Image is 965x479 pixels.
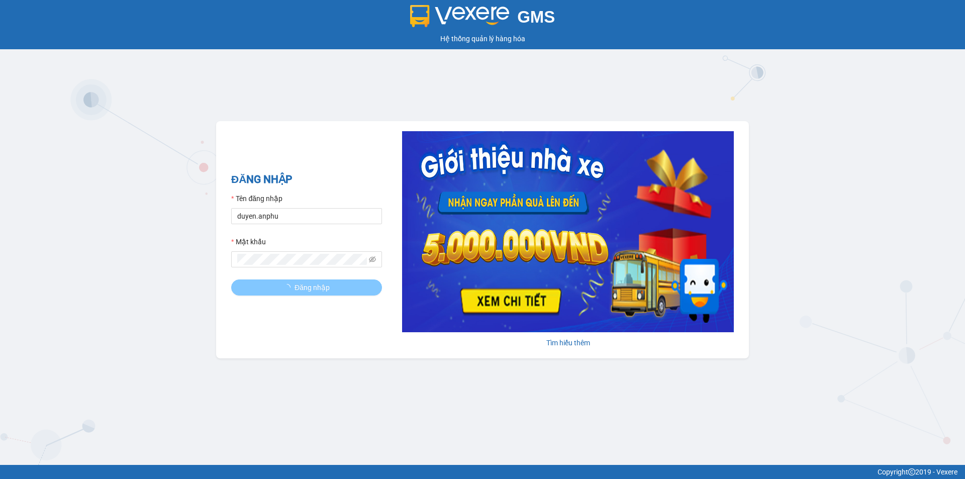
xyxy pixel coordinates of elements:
[8,466,957,477] div: Copyright 2019 - Vexere
[295,282,330,293] span: Đăng nhập
[369,256,376,263] span: eye-invisible
[517,8,555,26] span: GMS
[283,284,295,291] span: loading
[237,254,367,265] input: Mật khẩu
[231,171,382,188] h2: ĐĂNG NHẬP
[410,15,555,23] a: GMS
[410,5,510,27] img: logo 2
[402,131,734,332] img: banner-0
[231,208,382,224] input: Tên đăng nhập
[231,279,382,296] button: Đăng nhập
[908,468,915,475] span: copyright
[231,193,282,204] label: Tên đăng nhập
[402,337,734,348] div: Tìm hiểu thêm
[231,236,266,247] label: Mật khẩu
[3,33,962,44] div: Hệ thống quản lý hàng hóa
